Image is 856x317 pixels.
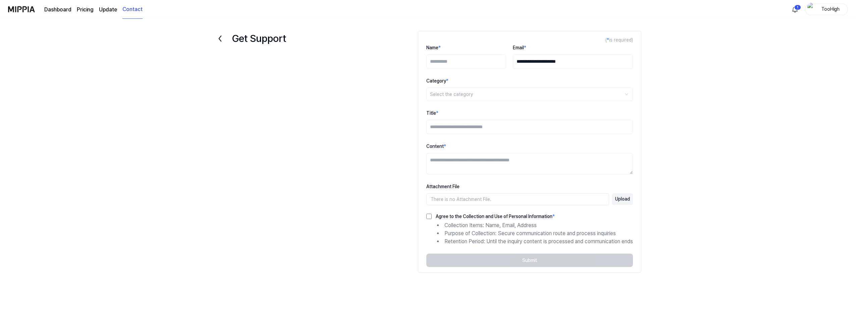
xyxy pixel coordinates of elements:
li: Collection Items: Name, Email, Address [437,221,633,229]
label: Name [426,45,441,50]
button: profileTooHigh [805,4,848,15]
a: Pricing [77,6,94,14]
label: Attachment File [426,184,460,189]
div: 1 [794,5,801,10]
a: Contact [122,0,143,19]
div: There is no Attachment File. [426,193,609,205]
a: Dashboard [44,6,71,14]
a: Update [99,6,117,14]
img: profile [807,3,815,16]
label: Agree to the Collection and Use of Personal Information [432,214,555,219]
h1: Get Support [232,31,286,46]
label: Content [426,144,446,149]
label: Email [513,45,526,50]
button: 알림1 [790,4,800,15]
img: 알림 [791,5,799,13]
button: Upload [612,193,633,205]
label: Title [426,110,438,116]
div: TooHigh [817,5,844,13]
div: ( is required) [426,37,633,44]
li: Retention Period: Until the inquiry content is processed and communication ends [437,237,633,246]
label: Category [426,78,448,84]
li: Purpose of Collection: Secure communication route and process inquiries [437,229,633,237]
